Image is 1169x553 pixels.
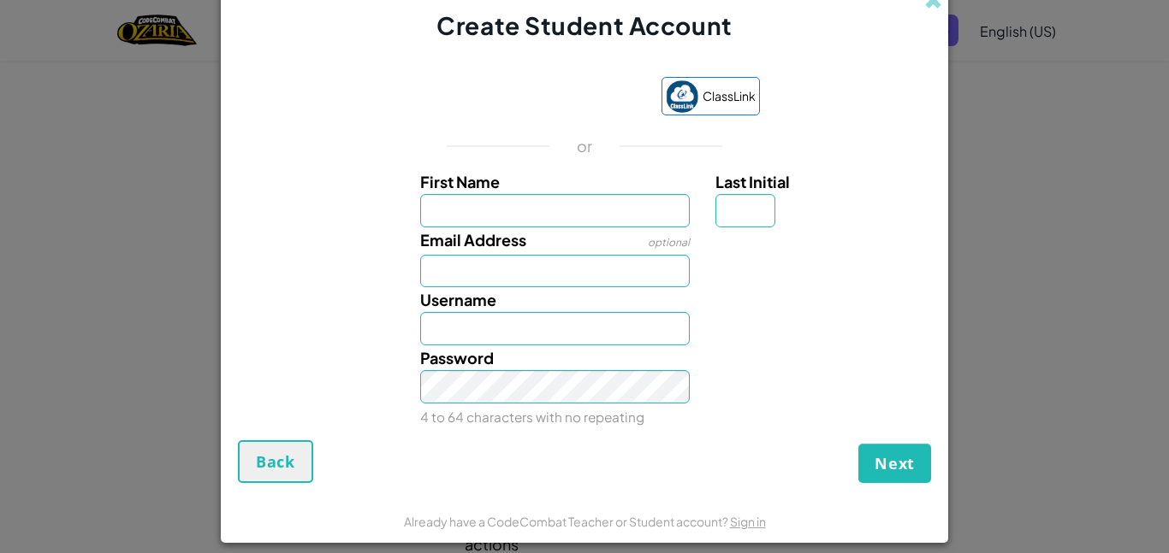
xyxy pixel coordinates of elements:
span: Username [420,290,496,309]
button: Back [238,440,313,483]
small: 4 to 64 characters with no repeating [420,409,644,425]
span: ClassLink [703,84,756,109]
button: Next [858,444,931,483]
span: Password [420,348,494,368]
span: Back [256,451,295,472]
span: Last Initial [715,172,790,191]
img: classlink-logo-small.png [666,80,698,113]
iframe: Sign in with Google Button [401,79,653,117]
span: First Name [420,172,500,191]
span: Create Student Account [436,10,732,40]
a: Sign in [730,514,766,529]
p: or [577,136,593,156]
span: Next [875,453,915,474]
span: Already have a CodeCombat Teacher or Student account? [404,514,730,529]
span: Email Address [420,230,526,250]
span: optional [648,236,690,249]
